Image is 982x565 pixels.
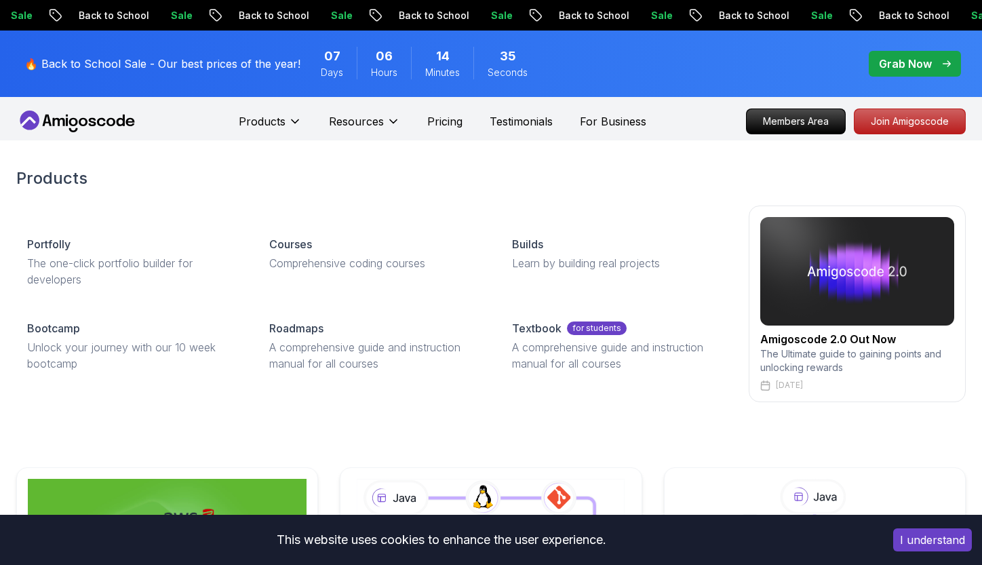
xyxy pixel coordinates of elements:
p: Join Amigoscode [855,109,965,134]
a: Members Area [746,109,846,134]
p: Sale [99,9,142,22]
span: 7 Days [324,47,340,66]
p: Courses [269,236,312,252]
a: CoursesComprehensive coding courses [258,225,490,282]
p: Learn by building real projects [512,255,722,271]
p: Products [239,113,286,130]
a: BuildsLearn by building real projects [501,225,732,282]
span: Minutes [425,66,460,79]
p: Unlock your journey with our 10 week bootcamp [27,339,237,372]
p: The one-click portfolio builder for developers [27,255,237,288]
a: amigoscode 2.0Amigoscode 2.0 Out NowThe Ultimate guide to gaining points and unlocking rewards[DATE] [749,206,966,402]
p: Sale [419,9,463,22]
button: Resources [329,113,400,140]
p: 🔥 Back to School Sale - Our best prices of the year! [24,56,300,72]
p: Sale [579,9,623,22]
p: Back to School [327,9,419,22]
p: Back to School [487,9,579,22]
p: Back to School [167,9,259,22]
p: Members Area [747,109,845,134]
p: A comprehensive guide and instruction manual for all courses [512,339,722,372]
p: Portfolly [27,236,71,252]
a: BootcampUnlock your journey with our 10 week bootcamp [16,309,248,383]
p: Bootcamp [27,320,80,336]
p: Resources [329,113,384,130]
h2: Products [16,168,966,189]
span: Days [321,66,343,79]
a: Textbookfor studentsA comprehensive guide and instruction manual for all courses [501,309,732,383]
p: Back to School [647,9,739,22]
p: Sale [259,9,302,22]
p: for students [567,322,627,335]
p: Grab Now [879,56,932,72]
p: Builds [512,236,543,252]
span: Hours [371,66,397,79]
p: Comprehensive coding courses [269,255,479,271]
p: Back to School [7,9,99,22]
span: Seconds [488,66,528,79]
button: Products [239,113,302,140]
p: A comprehensive guide and instruction manual for all courses [269,339,479,372]
p: Back to School [807,9,899,22]
p: The Ultimate guide to gaining points and unlocking rewards [760,347,954,374]
p: [DATE] [776,380,803,391]
span: 14 Minutes [436,47,450,66]
img: amigoscode 2.0 [760,217,954,326]
a: Join Amigoscode [854,109,966,134]
p: Roadmaps [269,320,323,336]
div: This website uses cookies to enhance the user experience. [10,525,873,555]
p: Sale [899,9,943,22]
span: 6 Hours [376,47,393,66]
a: RoadmapsA comprehensive guide and instruction manual for all courses [258,309,490,383]
span: 35 Seconds [500,47,516,66]
p: Textbook [512,320,562,336]
button: Accept cookies [893,528,972,551]
h2: Amigoscode 2.0 Out Now [760,331,954,347]
a: For Business [580,113,646,130]
a: Testimonials [490,113,553,130]
p: Sale [739,9,783,22]
a: Pricing [427,113,463,130]
a: PortfollyThe one-click portfolio builder for developers [16,225,248,298]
